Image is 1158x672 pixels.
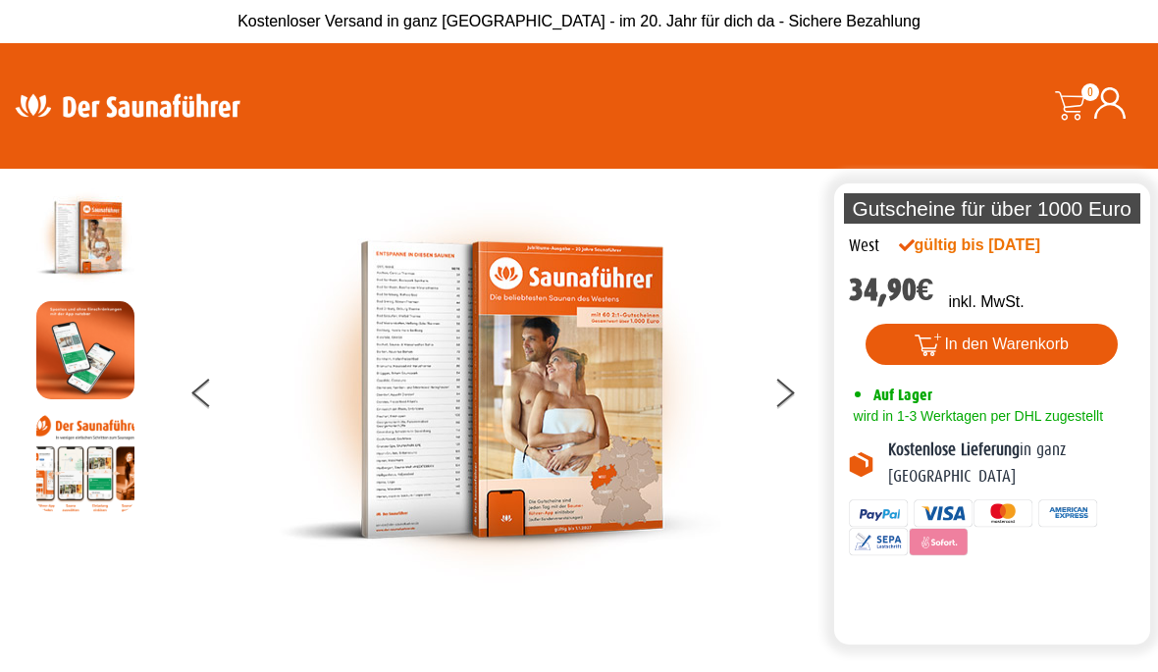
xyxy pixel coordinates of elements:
div: West [849,233,879,259]
b: Kostenlose Lieferung [888,440,1020,459]
img: Anleitung7tn [36,414,134,512]
p: Gutscheine für über 1000 Euro [844,193,1140,224]
p: inkl. MwSt. [948,290,1024,314]
bdi: 34,90 [849,272,934,308]
span: wird in 1-3 Werktagen per DHL zugestellt [849,408,1103,424]
button: In den Warenkorb [866,324,1118,365]
p: in ganz [GEOGRAPHIC_DATA] [888,438,1135,490]
div: gültig bis [DATE] [899,233,1080,257]
span: Kostenloser Versand in ganz [GEOGRAPHIC_DATA] - im 20. Jahr für dich da - Sichere Bezahlung [237,13,921,29]
span: Auf Lager [873,386,932,404]
img: der-saunafuehrer-2025-west [279,188,720,592]
img: MOCKUP-iPhone_regional [36,301,134,399]
span: 0 [1081,83,1099,101]
img: der-saunafuehrer-2025-west [36,188,134,286]
span: € [917,272,934,308]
